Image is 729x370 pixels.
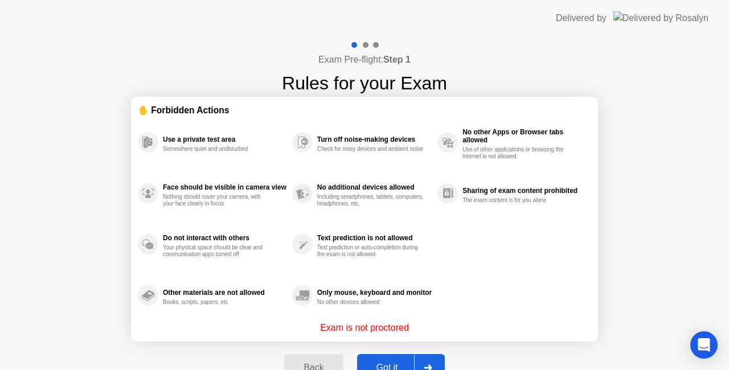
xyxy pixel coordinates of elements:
[163,146,271,153] div: Somewhere quiet and undisturbed
[282,69,447,97] h1: Rules for your Exam
[320,321,409,335] p: Exam is not proctored
[163,244,271,258] div: Your physical space should be clear and communication apps turned off
[317,289,432,297] div: Only mouse, keyboard and monitor
[690,331,718,359] div: Open Intercom Messenger
[163,194,271,207] div: Nothing should cover your camera, with your face clearly in focus
[613,11,708,24] img: Delivered by Rosalyn
[462,187,585,195] div: Sharing of exam content prohibited
[163,135,286,143] div: Use a private test area
[317,194,425,207] div: Including smartphones, tablets, computers, headphones, etc.
[163,183,286,191] div: Face should be visible in camera view
[462,197,570,204] div: The exam content is for you alone
[462,128,585,144] div: No other Apps or Browser tabs allowed
[317,299,425,306] div: No other devices allowed
[317,183,432,191] div: No additional devices allowed
[462,146,570,160] div: Use of other applications or browsing the internet is not allowed
[163,299,271,306] div: Books, scripts, papers, etc
[556,11,607,25] div: Delivered by
[317,146,425,153] div: Check for noisy devices and ambient noise
[138,104,591,117] div: ✋ Forbidden Actions
[317,135,432,143] div: Turn off noise-making devices
[163,289,286,297] div: Other materials are not allowed
[318,53,411,67] h4: Exam Pre-flight:
[163,234,286,242] div: Do not interact with others
[383,55,411,64] b: Step 1
[317,234,432,242] div: Text prediction is not allowed
[317,244,425,258] div: Text prediction or auto-completion during the exam is not allowed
